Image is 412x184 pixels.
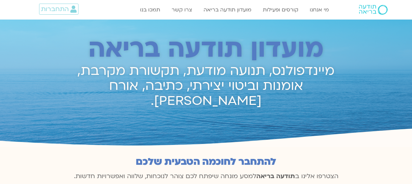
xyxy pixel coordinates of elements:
[260,4,302,16] a: קורסים ופעילות
[41,6,69,13] span: התחברות
[256,172,295,180] b: תודעה בריאה
[200,4,255,16] a: מועדון תודעה בריאה
[137,4,163,16] a: תמכו בנו
[69,64,343,108] h2: מיינדפולנס, תנועה מודעת, תקשורת מקרבת, אומנות וביטוי יצירתי, כתיבה, אורח [PERSON_NAME].
[39,4,78,15] a: התחברות
[306,4,332,16] a: מי אנחנו
[168,4,195,16] a: צרו קשר
[69,156,343,167] h2: להתחבר לחוכמה הטבעית שלכם
[359,5,388,15] img: תודעה בריאה
[69,35,343,63] h2: מועדון תודעה בריאה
